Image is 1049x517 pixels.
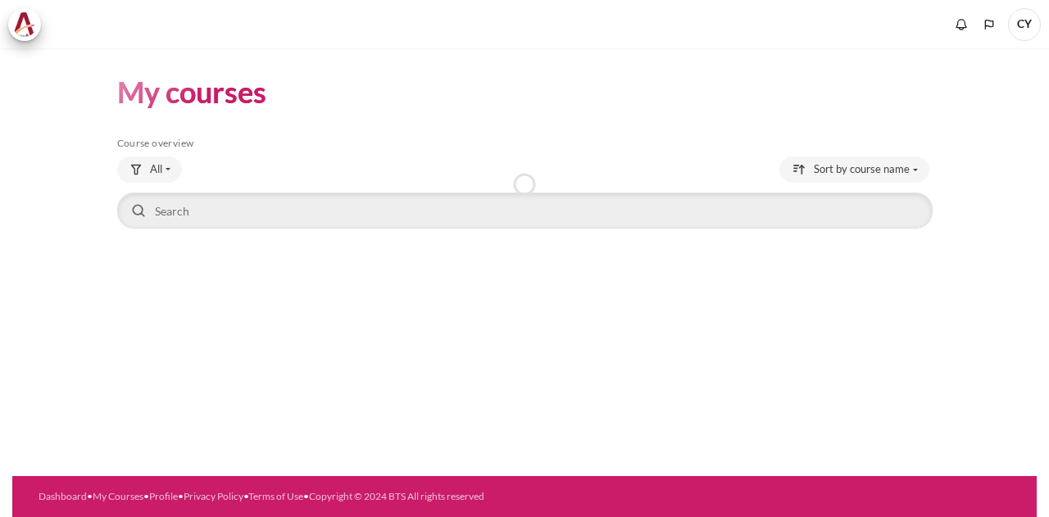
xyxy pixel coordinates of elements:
a: Terms of Use [248,490,303,502]
section: Content [12,48,1037,256]
h1: My courses [117,73,266,111]
div: Show notification window with no new notifications [949,12,974,37]
button: Sorting drop-down menu [779,156,929,183]
a: Privacy Policy [184,490,243,502]
a: Architeck Architeck [8,8,49,41]
img: Architeck [13,12,36,37]
a: Dashboard [39,490,87,502]
h5: Course overview [117,137,933,150]
a: User menu [1008,8,1041,41]
a: My Courses [93,490,143,502]
div: Course overview controls [117,156,933,232]
button: Languages [977,12,1001,37]
div: • • • • • [39,489,573,504]
span: Sort by course name [814,161,910,178]
input: Search [117,193,933,229]
span: All [150,161,162,178]
span: CY [1008,8,1041,41]
a: Copyright © 2024 BTS All rights reserved [309,490,484,502]
button: Grouping drop-down menu [117,156,182,183]
a: Profile [149,490,178,502]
